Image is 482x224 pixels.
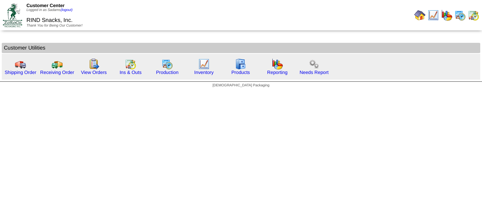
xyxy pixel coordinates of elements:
img: calendarinout.gif [468,10,479,21]
a: Ins & Outs [120,70,141,75]
img: workflow.png [308,58,320,70]
img: cabinet.gif [235,58,246,70]
img: calendarprod.gif [162,58,173,70]
img: workorder.gif [88,58,100,70]
td: Customer Utilities [2,43,480,53]
a: View Orders [81,70,107,75]
a: Reporting [267,70,288,75]
a: Shipping Order [5,70,36,75]
a: Needs Report [300,70,329,75]
a: Products [231,70,250,75]
img: line_graph.gif [198,58,210,70]
a: (logout) [61,8,73,12]
span: RIND Snacks, Inc. [26,17,73,23]
img: graph.gif [272,58,283,70]
img: ZoRoCo_Logo(Green%26Foil)%20jpg.webp [3,3,22,27]
img: truck.gif [15,58,26,70]
img: calendarprod.gif [454,10,466,21]
img: home.gif [414,10,426,21]
a: Receiving Order [40,70,74,75]
span: [DEMOGRAPHIC_DATA] Packaging [212,84,269,87]
img: truck2.gif [52,58,63,70]
span: Thank You for Being Our Customer! [26,24,83,28]
a: Production [156,70,179,75]
img: graph.gif [441,10,452,21]
img: line_graph.gif [428,10,439,21]
a: Inventory [194,70,214,75]
span: Customer Center [26,3,65,8]
img: calendarinout.gif [125,58,136,70]
span: Logged in as Sadams [26,8,73,12]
